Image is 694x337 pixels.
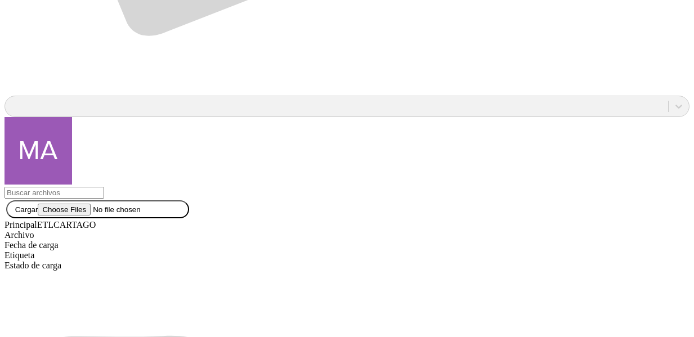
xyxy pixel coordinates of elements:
[5,230,689,240] div: Archivo
[15,205,181,214] label: Cargar
[5,260,689,271] div: Estado de carga
[38,204,180,215] input: Cargar
[37,220,53,230] span: ETL
[5,187,104,199] input: Buscar archivos
[5,117,72,185] img: mauricio.acevedo@contegral.co profile pic
[53,220,96,230] span: CARTAGO
[6,200,189,218] button: Cargar
[5,240,689,250] div: Fecha de carga
[5,220,37,230] span: Principal
[5,250,689,260] div: Etiqueta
